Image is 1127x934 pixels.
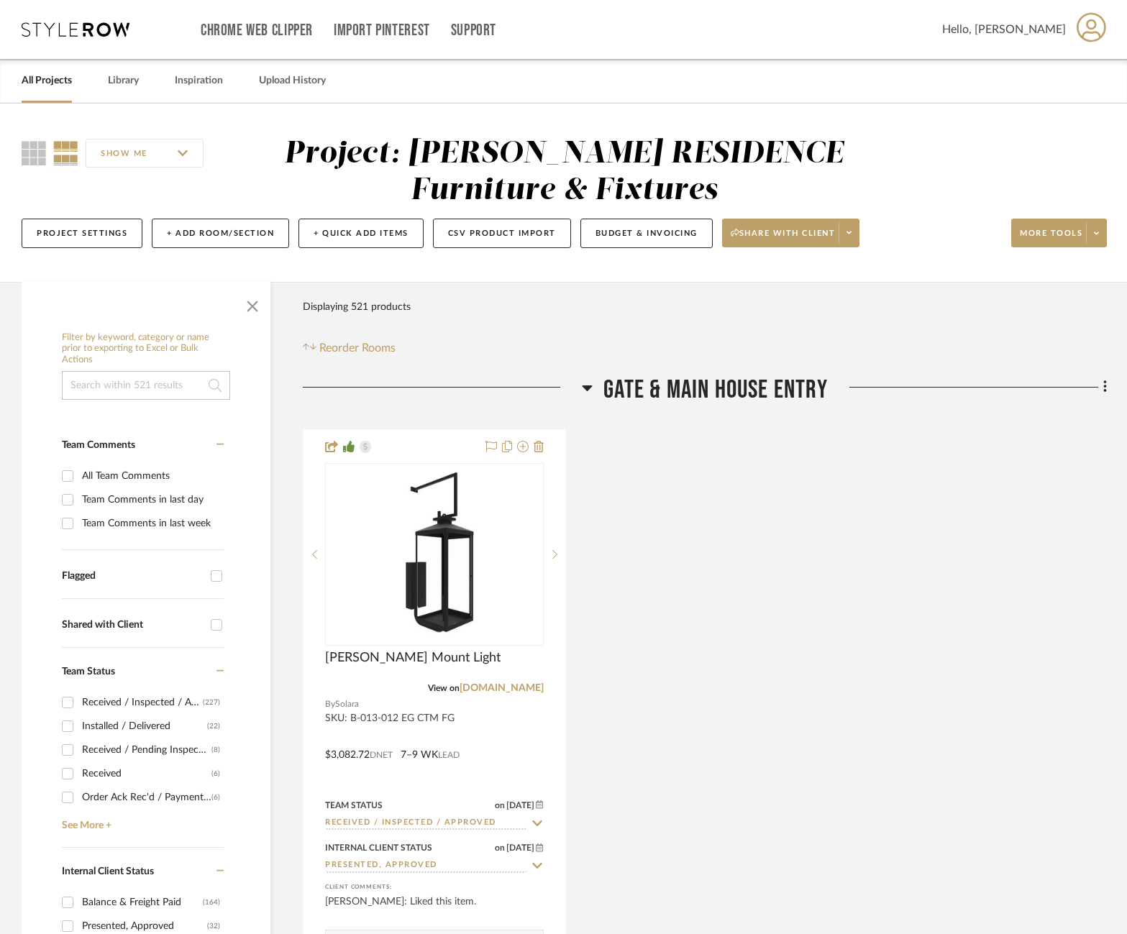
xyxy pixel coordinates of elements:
div: Flagged [62,570,204,582]
a: Chrome Web Clipper [201,24,313,37]
button: More tools [1011,219,1107,247]
span: Gate & Main House Entry [603,375,828,406]
span: View on [428,684,460,692]
a: All Projects [22,71,72,91]
div: Team Status [325,799,383,812]
div: Order Ack Rec'd / Payment Pending / Approval Signed [82,786,211,809]
span: More tools [1020,228,1082,249]
div: Installed / Delivered [82,715,207,738]
input: Type to Search… [325,859,526,873]
a: Inspiration [175,71,223,91]
button: + Quick Add Items [298,219,424,248]
div: (6) [211,786,220,809]
button: Share with client [722,219,860,247]
span: Share with client [731,228,836,249]
div: Balance & Freight Paid [82,891,203,914]
span: on [495,843,505,852]
button: Project Settings [22,219,142,248]
span: Solara [335,697,359,711]
input: Type to Search… [325,817,526,830]
span: [DATE] [505,800,536,810]
span: Hello, [PERSON_NAME] [942,21,1066,38]
div: Received / Pending Inspection [82,738,211,761]
a: See More + [58,809,224,832]
div: (22) [207,715,220,738]
button: Close [238,289,267,318]
span: Team Status [62,667,115,677]
button: Budget & Invoicing [580,219,713,248]
button: + Add Room/Section [152,219,289,248]
div: (6) [211,762,220,785]
span: [PERSON_NAME] Mount Light [325,650,501,666]
a: Support [451,24,496,37]
div: Internal Client Status [325,841,432,854]
div: [PERSON_NAME]: Liked this item. [325,894,544,923]
span: By [325,697,335,711]
div: (8) [211,738,220,761]
div: Project: [PERSON_NAME] RESIDENCE Furniture & Fixtures [284,139,844,206]
span: on [495,801,505,810]
div: (164) [203,891,220,914]
input: Search within 521 results [62,371,230,400]
span: Internal Client Status [62,866,154,876]
a: [DOMAIN_NAME] [460,683,544,693]
img: Simone Wall Mount Light [334,464,534,644]
a: Library [108,71,139,91]
div: (227) [203,691,220,714]
a: Upload History [259,71,326,91]
div: Received [82,762,211,785]
div: Received / Inspected / Approved [82,691,203,714]
span: [DATE] [505,843,536,853]
div: Shared with Client [62,619,204,631]
div: All Team Comments [82,464,220,487]
button: CSV Product Import [433,219,571,248]
div: Team Comments in last week [82,512,220,535]
span: Reorder Rooms [319,339,396,357]
span: Team Comments [62,440,135,450]
h6: Filter by keyword, category or name prior to exporting to Excel or Bulk Actions [62,332,230,366]
div: Team Comments in last day [82,488,220,511]
button: Reorder Rooms [303,339,396,357]
a: Import Pinterest [334,24,430,37]
div: Displaying 521 products [303,293,411,321]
